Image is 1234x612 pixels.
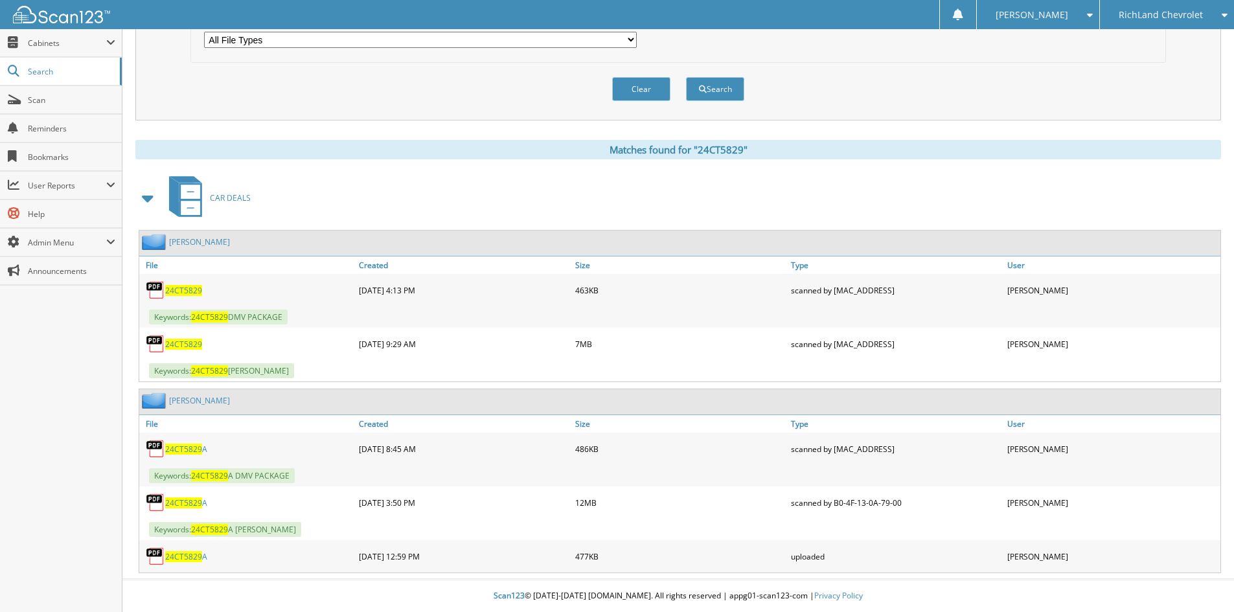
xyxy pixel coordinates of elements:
a: Created [356,415,572,433]
button: Clear [612,77,670,101]
a: Type [788,415,1004,433]
img: scan123-logo-white.svg [13,6,110,23]
img: PDF.png [146,334,165,354]
span: 24CT5829 [191,312,228,323]
span: 24CT5829 [165,551,202,562]
a: 24CT5829 [165,285,202,296]
div: 477KB [572,543,788,569]
div: [DATE] 9:29 AM [356,331,572,357]
span: Keywords: [PERSON_NAME] [149,363,294,378]
span: Search [28,66,113,77]
div: [DATE] 4:13 PM [356,277,572,303]
div: Matches found for "24CT5829" [135,140,1221,159]
div: scanned by [MAC_ADDRESS] [788,436,1004,462]
div: scanned by [MAC_ADDRESS] [788,331,1004,357]
a: [PERSON_NAME] [169,395,230,406]
span: 24CT5829 [191,524,228,535]
span: Scan [28,95,115,106]
div: [DATE] 8:45 AM [356,436,572,462]
div: scanned by [MAC_ADDRESS] [788,277,1004,303]
div: [PERSON_NAME] [1004,277,1220,303]
span: User Reports [28,180,106,191]
div: 486KB [572,436,788,462]
span: Reminders [28,123,115,134]
span: 24CT5829 [191,470,228,481]
div: [PERSON_NAME] [1004,543,1220,569]
a: 24CT5829A [165,444,207,455]
div: [PERSON_NAME] [1004,436,1220,462]
img: folder2.png [142,392,169,409]
a: CAR DEALS [161,172,251,223]
div: [PERSON_NAME] [1004,331,1220,357]
div: 463KB [572,277,788,303]
div: [DATE] 12:59 PM [356,543,572,569]
div: © [DATE]-[DATE] [DOMAIN_NAME]. All rights reserved | appg01-scan123-com | [122,580,1234,612]
span: Bookmarks [28,152,115,163]
div: scanned by B0-4F-13-0A-79-00 [788,490,1004,516]
a: 24CT5829A [165,497,207,508]
iframe: Chat Widget [1169,550,1234,612]
a: Type [788,256,1004,274]
span: 24CT5829 [165,497,202,508]
div: 7MB [572,331,788,357]
span: Cabinets [28,38,106,49]
img: PDF.png [146,547,165,566]
span: 24CT5829 [165,444,202,455]
img: PDF.png [146,493,165,512]
a: [PERSON_NAME] [169,236,230,247]
span: CAR DEALS [210,192,251,203]
div: [PERSON_NAME] [1004,490,1220,516]
span: Keywords: A [PERSON_NAME] [149,522,301,537]
img: PDF.png [146,439,165,459]
span: Keywords: DMV PACKAGE [149,310,288,324]
a: User [1004,415,1220,433]
div: 12MB [572,490,788,516]
span: Help [28,209,115,220]
img: folder2.png [142,234,169,250]
span: Scan123 [494,590,525,601]
span: [PERSON_NAME] [996,11,1068,19]
span: RichLand Chevrolet [1119,11,1203,19]
div: uploaded [788,543,1004,569]
a: Size [572,256,788,274]
a: User [1004,256,1220,274]
span: 24CT5829 [191,365,228,376]
button: Search [686,77,744,101]
span: Keywords: A DMV PACKAGE [149,468,295,483]
div: [DATE] 3:50 PM [356,490,572,516]
a: 24CT5829 [165,339,202,350]
span: Admin Menu [28,237,106,248]
a: Privacy Policy [814,590,863,601]
a: Size [572,415,788,433]
img: PDF.png [146,280,165,300]
span: Announcements [28,266,115,277]
a: 24CT5829A [165,551,207,562]
a: File [139,256,356,274]
a: File [139,415,356,433]
a: Created [356,256,572,274]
